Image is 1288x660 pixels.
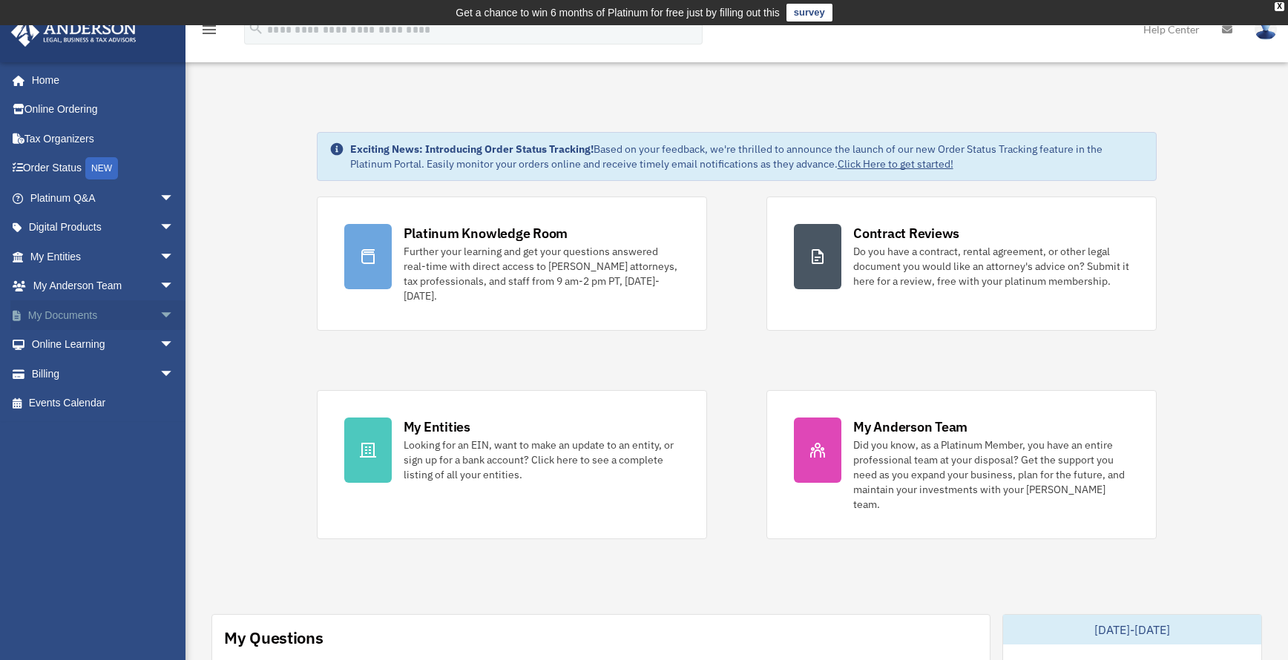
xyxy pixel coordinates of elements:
[160,330,189,360] span: arrow_drop_down
[838,157,953,171] a: Click Here to get started!
[85,157,118,179] div: NEW
[456,4,780,22] div: Get a chance to win 6 months of Platinum for free just by filling out this
[404,418,470,436] div: My Entities
[766,197,1157,331] a: Contract Reviews Do you have a contract, rental agreement, or other legal document you would like...
[853,224,959,242] div: Contract Reviews
[160,271,189,302] span: arrow_drop_down
[160,300,189,331] span: arrow_drop_down
[350,142,1145,171] div: Based on your feedback, we're thrilled to announce the launch of our new Order Status Tracking fe...
[10,213,197,242] a: Digital Productsarrow_drop_down
[853,244,1129,288] div: Do you have a contract, rental agreement, or other legal document you would like an attorney's ad...
[10,95,197,125] a: Online Ordering
[1275,2,1284,11] div: close
[10,242,197,271] a: My Entitiesarrow_drop_down
[853,438,1129,512] div: Did you know, as a Platinum Member, you have an entire professional team at your disposal? Get th...
[404,438,680,482] div: Looking for an EIN, want to make an update to an entity, or sign up for a bank account? Click her...
[350,142,594,156] strong: Exciting News: Introducing Order Status Tracking!
[160,183,189,214] span: arrow_drop_down
[404,244,680,303] div: Further your learning and get your questions answered real-time with direct access to [PERSON_NAM...
[1003,615,1261,644] div: [DATE]-[DATE]
[10,271,197,301] a: My Anderson Teamarrow_drop_down
[200,26,218,39] a: menu
[160,242,189,272] span: arrow_drop_down
[766,390,1157,539] a: My Anderson Team Did you know, as a Platinum Member, you have an entire professional team at your...
[10,65,189,95] a: Home
[404,224,568,242] div: Platinum Knowledge Room
[200,21,218,39] i: menu
[786,4,832,22] a: survey
[160,213,189,243] span: arrow_drop_down
[853,418,967,436] div: My Anderson Team
[10,300,197,330] a: My Documentsarrow_drop_down
[248,20,264,36] i: search
[7,18,141,47] img: Anderson Advisors Platinum Portal
[10,124,197,154] a: Tax Organizers
[1255,19,1277,40] img: User Pic
[317,390,707,539] a: My Entities Looking for an EIN, want to make an update to an entity, or sign up for a bank accoun...
[10,389,197,418] a: Events Calendar
[317,197,707,331] a: Platinum Knowledge Room Further your learning and get your questions answered real-time with dire...
[10,183,197,213] a: Platinum Q&Aarrow_drop_down
[10,330,197,360] a: Online Learningarrow_drop_down
[10,154,197,184] a: Order StatusNEW
[10,359,197,389] a: Billingarrow_drop_down
[224,627,323,649] div: My Questions
[160,359,189,389] span: arrow_drop_down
